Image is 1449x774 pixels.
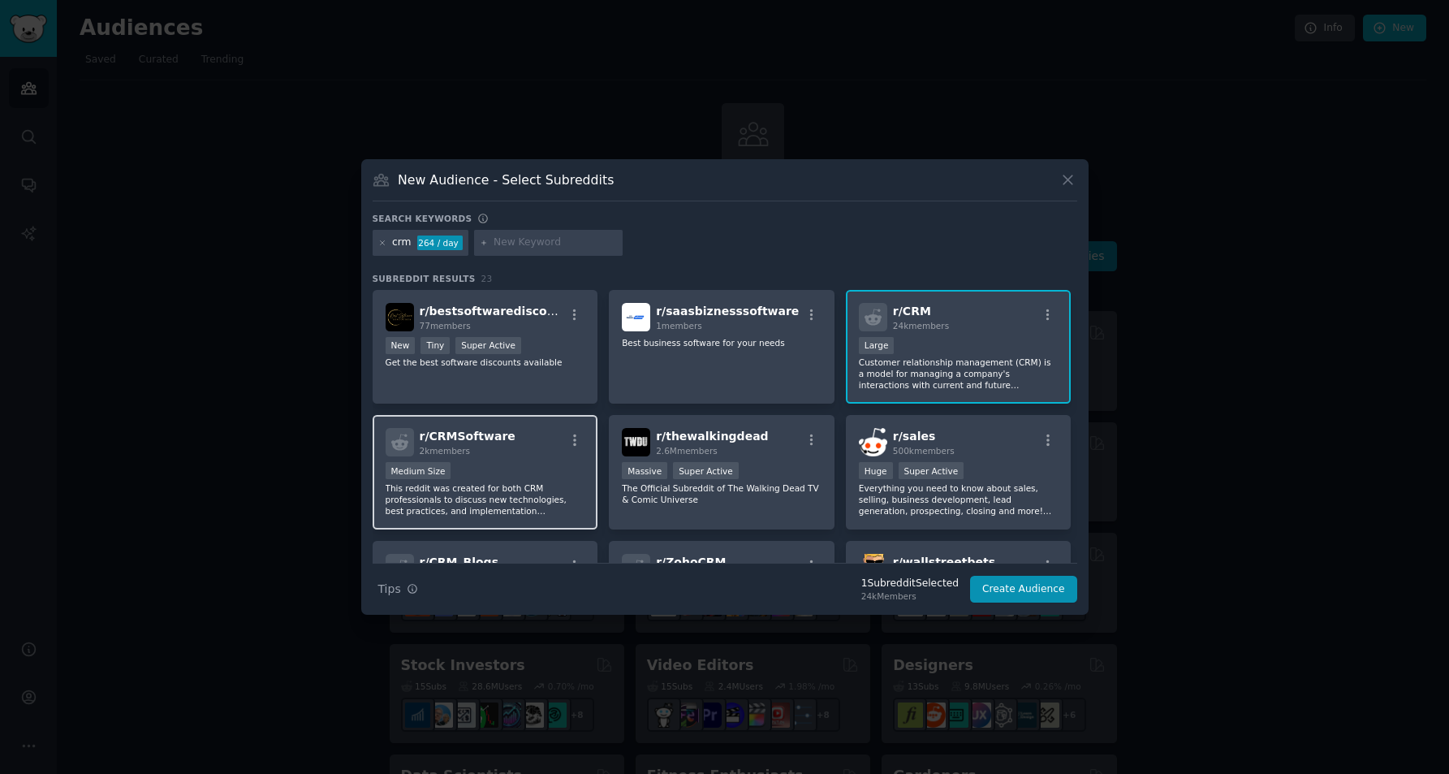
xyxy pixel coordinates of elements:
[859,357,1059,391] p: Customer relationship management (CRM) is a model for managing a company's interactions with curr...
[859,482,1059,517] p: Everything you need to know about sales, selling, business development, lead generation, prospect...
[386,337,416,354] div: New
[673,462,739,479] div: Super Active
[656,321,702,331] span: 1 members
[893,430,935,443] span: r/ sales
[622,482,822,505] p: The Official Subreddit of The Walking Dead TV & Comic Universe
[899,462,964,479] div: Super Active
[420,556,498,569] span: r/ CRM_Blogs
[420,305,576,318] span: r/ bestsoftwarediscounts
[656,446,718,456] span: 2.6M members
[386,462,451,479] div: Medium Size
[392,236,412,250] div: crm
[622,462,667,479] div: Massive
[386,357,585,368] p: Get the best software discounts available
[455,337,521,354] div: Super Active
[861,577,959,591] div: 1 Subreddit Selected
[656,430,768,443] span: r/ thewalkingdead
[622,337,822,348] p: Best business software for your needs
[893,446,955,456] span: 500k members
[893,321,949,331] span: 24k members
[893,556,995,569] span: r/ wallstreetbets
[398,171,614,188] h3: New Audience - Select Subreddits
[386,482,585,517] p: This reddit was created for both CRM professionals to discuss new technologies, best practices, a...
[861,590,959,602] div: 24k Members
[417,236,463,250] div: 264 / day
[373,273,476,284] span: Subreddit Results
[378,581,401,598] span: Tips
[622,428,650,456] img: thewalkingdead
[420,446,471,456] span: 2k members
[656,305,799,318] span: r/ saasbiznesssoftware
[420,430,515,443] span: r/ CRMSoftware
[859,428,887,456] img: sales
[420,321,471,331] span: 77 members
[859,462,893,479] div: Huge
[970,576,1077,603] button: Create Audience
[656,556,726,569] span: r/ ZohoCRM
[893,305,931,318] span: r/ CRM
[373,575,424,603] button: Tips
[859,554,887,582] img: wallstreetbets
[481,274,493,283] span: 23
[622,303,650,331] img: saasbiznesssoftware
[859,337,895,354] div: Large
[373,213,472,224] h3: Search keywords
[420,337,450,354] div: Tiny
[494,236,617,250] input: New Keyword
[386,303,414,331] img: bestsoftwarediscounts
